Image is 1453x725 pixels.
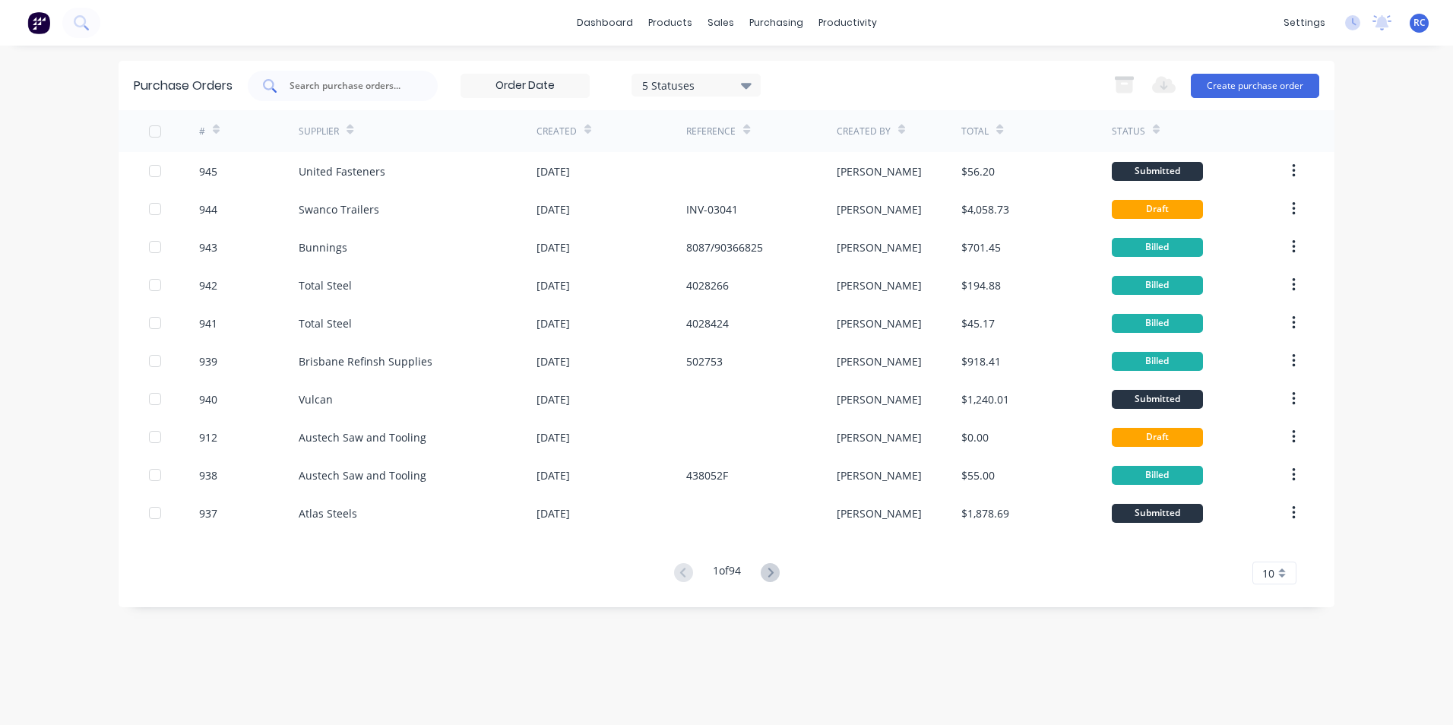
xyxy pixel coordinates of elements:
[961,125,989,138] div: Total
[461,74,589,97] input: Order Date
[199,353,217,369] div: 939
[537,277,570,293] div: [DATE]
[961,239,1001,255] div: $701.45
[742,11,811,34] div: purchasing
[1112,390,1203,409] div: Submitted
[299,505,357,521] div: Atlas Steels
[1262,565,1274,581] span: 10
[537,125,577,138] div: Created
[299,353,432,369] div: Brisbane Refinsh Supplies
[961,163,995,179] div: $56.20
[686,239,763,255] div: 8087/90366825
[837,277,922,293] div: [PERSON_NAME]
[537,353,570,369] div: [DATE]
[641,11,700,34] div: products
[199,125,205,138] div: #
[686,315,729,331] div: 4028424
[837,239,922,255] div: [PERSON_NAME]
[199,505,217,521] div: 937
[700,11,742,34] div: sales
[1112,276,1203,295] div: Billed
[537,201,570,217] div: [DATE]
[686,125,736,138] div: Reference
[537,315,570,331] div: [DATE]
[837,391,922,407] div: [PERSON_NAME]
[537,467,570,483] div: [DATE]
[961,467,995,483] div: $55.00
[1276,11,1333,34] div: settings
[837,353,922,369] div: [PERSON_NAME]
[199,315,217,331] div: 941
[299,163,385,179] div: United Fasteners
[837,201,922,217] div: [PERSON_NAME]
[299,239,347,255] div: Bunnings
[837,429,922,445] div: [PERSON_NAME]
[537,239,570,255] div: [DATE]
[288,78,414,93] input: Search purchase orders...
[642,77,751,93] div: 5 Statuses
[961,277,1001,293] div: $194.88
[199,391,217,407] div: 940
[686,353,723,369] div: 502753
[537,429,570,445] div: [DATE]
[837,467,922,483] div: [PERSON_NAME]
[199,239,217,255] div: 943
[961,505,1009,521] div: $1,878.69
[1191,74,1319,98] button: Create purchase order
[1112,428,1203,447] div: Draft
[199,277,217,293] div: 942
[537,391,570,407] div: [DATE]
[961,201,1009,217] div: $4,058.73
[961,315,995,331] div: $45.17
[837,163,922,179] div: [PERSON_NAME]
[134,77,233,95] div: Purchase Orders
[1112,238,1203,257] div: Billed
[299,391,333,407] div: Vulcan
[1112,352,1203,371] div: Billed
[686,467,728,483] div: 438052F
[713,562,741,584] div: 1 of 94
[686,277,729,293] div: 4028266
[199,429,217,445] div: 912
[299,315,352,331] div: Total Steel
[961,391,1009,407] div: $1,240.01
[299,429,426,445] div: Austech Saw and Tooling
[299,467,426,483] div: Austech Saw and Tooling
[811,11,885,34] div: productivity
[837,315,922,331] div: [PERSON_NAME]
[27,11,50,34] img: Factory
[537,163,570,179] div: [DATE]
[837,505,922,521] div: [PERSON_NAME]
[961,429,989,445] div: $0.00
[1112,314,1203,333] div: Billed
[199,163,217,179] div: 945
[686,201,738,217] div: INV-03041
[299,277,352,293] div: Total Steel
[1112,162,1203,181] div: Submitted
[837,125,891,138] div: Created By
[1112,466,1203,485] div: Billed
[1413,16,1426,30] span: RC
[1112,200,1203,219] div: Draft
[299,201,379,217] div: Swanco Trailers
[1112,504,1203,523] div: Submitted
[569,11,641,34] a: dashboard
[199,467,217,483] div: 938
[299,125,339,138] div: Supplier
[537,505,570,521] div: [DATE]
[199,201,217,217] div: 944
[1112,125,1145,138] div: Status
[961,353,1001,369] div: $918.41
